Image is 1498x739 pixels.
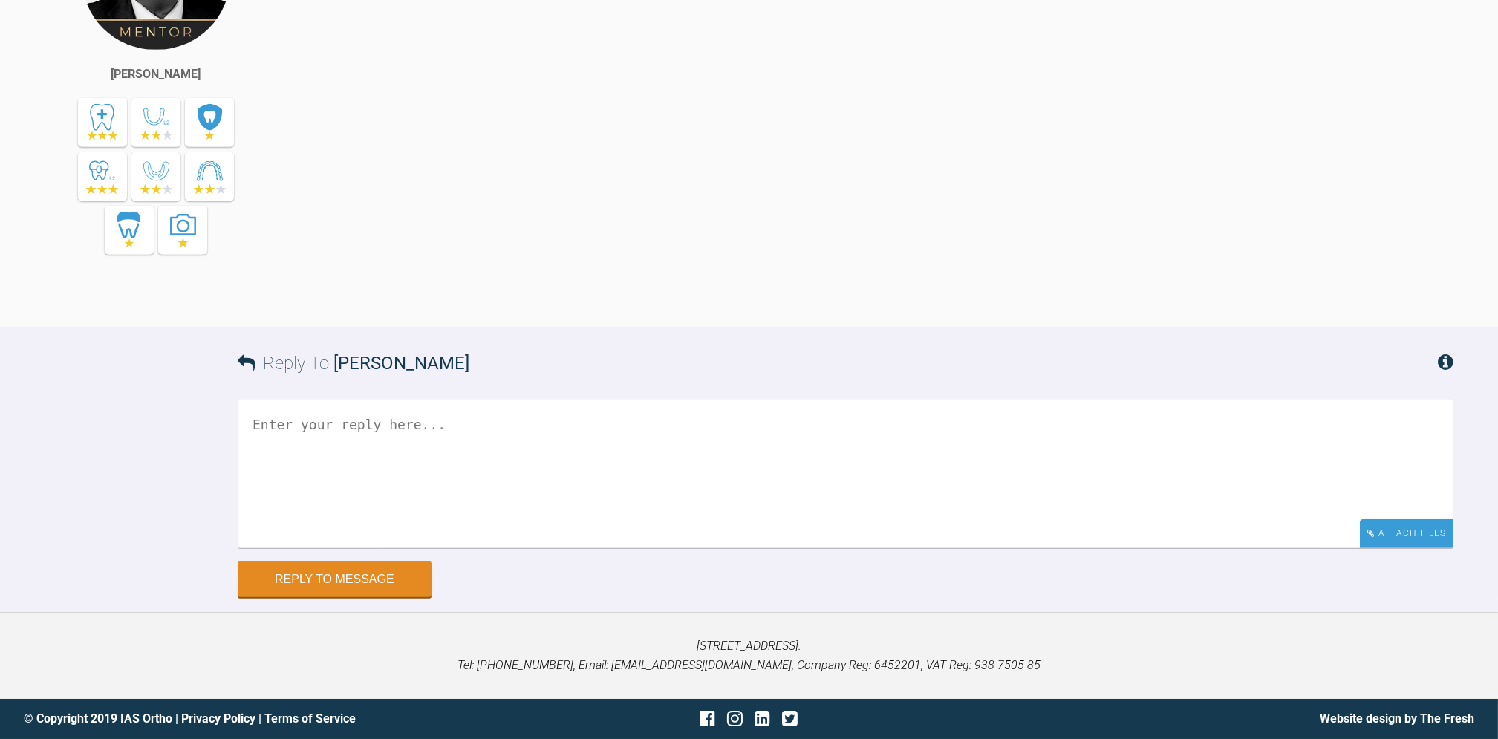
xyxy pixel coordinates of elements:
[264,712,356,726] a: Terms of Service
[24,637,1474,674] p: [STREET_ADDRESS]. Tel: [PHONE_NUMBER], Email: [EMAIL_ADDRESS][DOMAIN_NAME], Company Reg: 6452201,...
[238,561,432,597] button: Reply to Message
[181,712,255,726] a: Privacy Policy
[1320,712,1474,726] a: Website design by The Fresh
[1360,519,1453,548] div: Attach Files
[238,349,469,377] h3: Reply To
[111,65,201,84] div: [PERSON_NAME]
[24,709,507,729] div: © Copyright 2019 IAS Ortho | |
[333,353,469,374] span: [PERSON_NAME]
